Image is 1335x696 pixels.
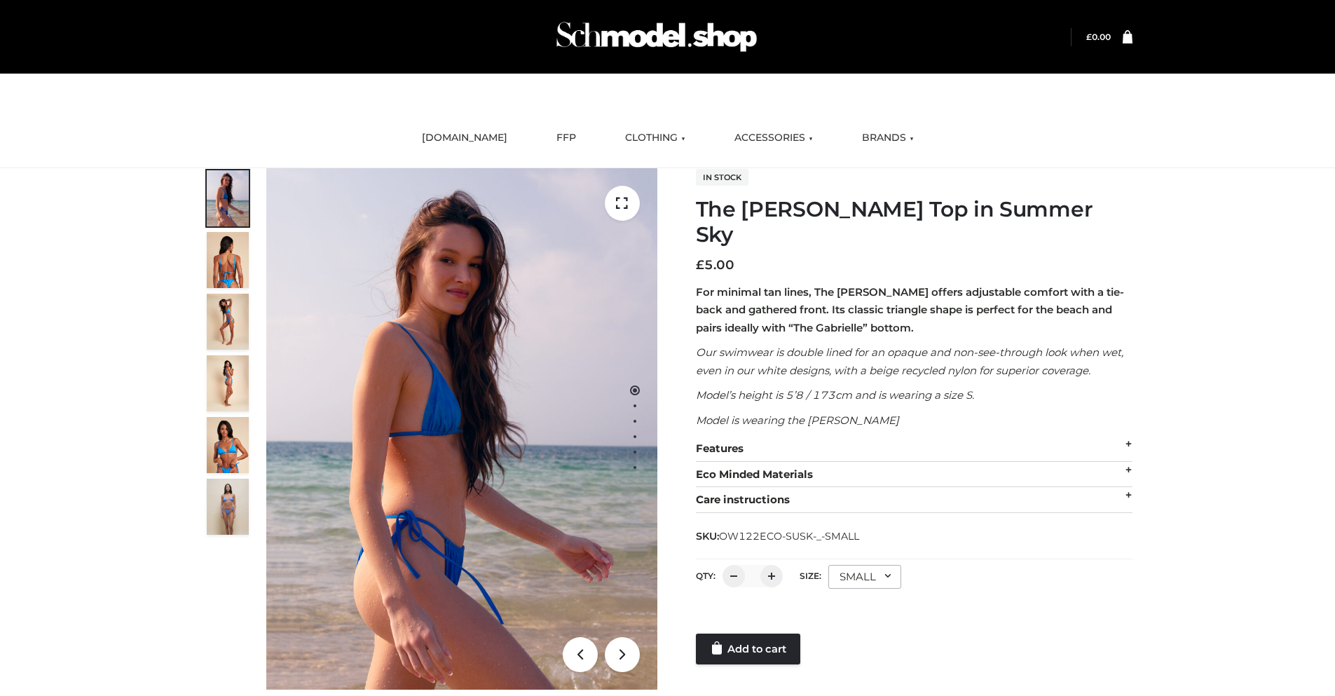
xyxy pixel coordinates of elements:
[696,436,1132,462] div: Features
[696,462,1132,488] div: Eco Minded Materials
[696,571,716,581] label: QTY:
[207,355,249,411] img: 3.Alex-top_CN-1-1-2.jpg
[1086,32,1111,42] a: £0.00
[696,169,748,186] span: In stock
[546,123,587,153] a: FFP
[696,285,1124,334] strong: For minimal tan lines, The [PERSON_NAME] offers adjustable comfort with a tie-back and gathered f...
[800,571,821,581] label: Size:
[266,168,657,690] img: 1.Alex-top_SS-1_4464b1e7-c2c9-4e4b-a62c-58381cd673c0 (1)
[828,565,901,589] div: SMALL
[207,417,249,473] img: 2.Alex-top_CN-1-1-2.jpg
[696,528,861,545] span: SKU:
[696,257,704,273] span: £
[207,170,249,226] img: 1.Alex-top_SS-1_4464b1e7-c2c9-4e4b-a62c-58381cd673c0-1.jpg
[696,388,974,402] em: Model’s height is 5’8 / 173cm and is wearing a size S.
[696,414,899,427] em: Model is wearing the [PERSON_NAME]
[696,487,1132,513] div: Care instructions
[207,232,249,288] img: 5.Alex-top_CN-1-1_1-1.jpg
[207,479,249,535] img: SSVC.jpg
[1086,32,1092,42] span: £
[696,257,734,273] bdi: 5.00
[696,197,1132,247] h1: The [PERSON_NAME] Top in Summer Sky
[552,9,762,64] img: Schmodel Admin 964
[207,294,249,350] img: 4.Alex-top_CN-1-1-2.jpg
[724,123,823,153] a: ACCESSORIES
[411,123,518,153] a: [DOMAIN_NAME]
[719,530,859,543] span: OW122ECO-SUSK-_-SMALL
[615,123,696,153] a: CLOTHING
[696,634,800,664] a: Add to cart
[1086,32,1111,42] bdi: 0.00
[851,123,924,153] a: BRANDS
[696,346,1123,377] em: Our swimwear is double lined for an opaque and non-see-through look when wet, even in our white d...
